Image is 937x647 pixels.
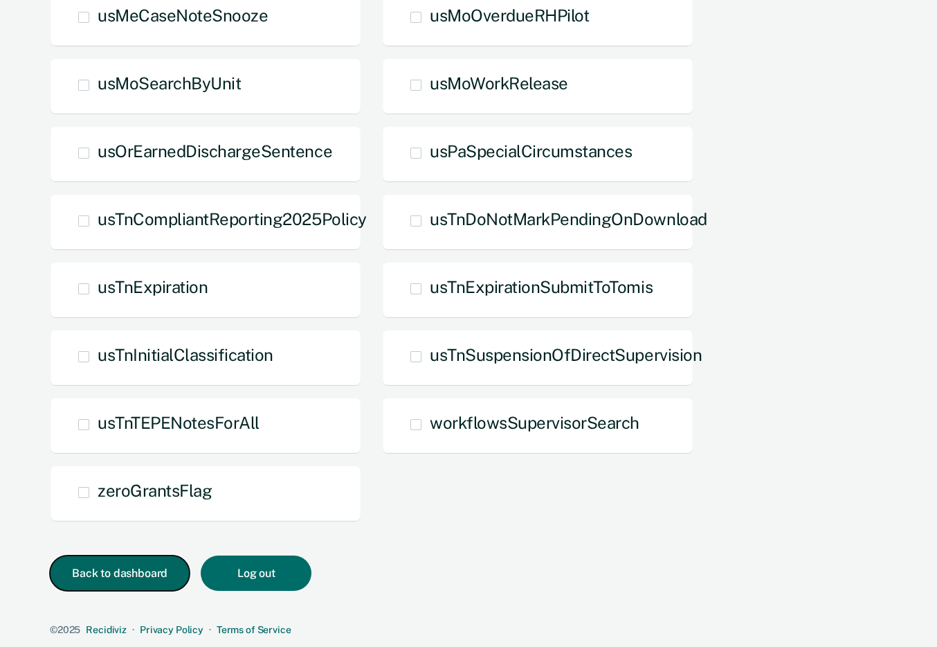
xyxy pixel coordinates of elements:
span: usTnSuspensionOfDirectSupervision [430,345,702,364]
span: usMoOverdueRHPilot [430,6,589,25]
span: workflowsSupervisorSearch [430,413,639,432]
a: Privacy Policy [140,624,203,635]
span: usTnExpiration [98,277,208,296]
span: zeroGrantsFlag [98,481,212,500]
span: usPaSpecialCircumstances [430,141,632,161]
a: Terms of Service [217,624,291,635]
span: usMoSearchByUnit [98,73,241,93]
span: usTnCompliantReporting2025Policy [98,209,367,229]
span: usTnExpirationSubmitToTomis [430,277,653,296]
a: Back to dashboard [50,568,201,579]
div: · · [50,624,882,636]
span: usTnDoNotMarkPendingOnDownload [430,209,707,229]
button: Back to dashboard [50,556,190,591]
span: usMeCaseNoteSnooze [98,6,268,25]
span: © 2025 [50,624,80,635]
a: Recidiviz [86,624,127,635]
button: Log out [201,556,311,591]
span: usMoWorkRelease [430,73,568,93]
span: usOrEarnedDischargeSentence [98,141,332,161]
span: usTnTEPENotesForAll [98,413,260,432]
span: usTnInitialClassification [98,345,273,364]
